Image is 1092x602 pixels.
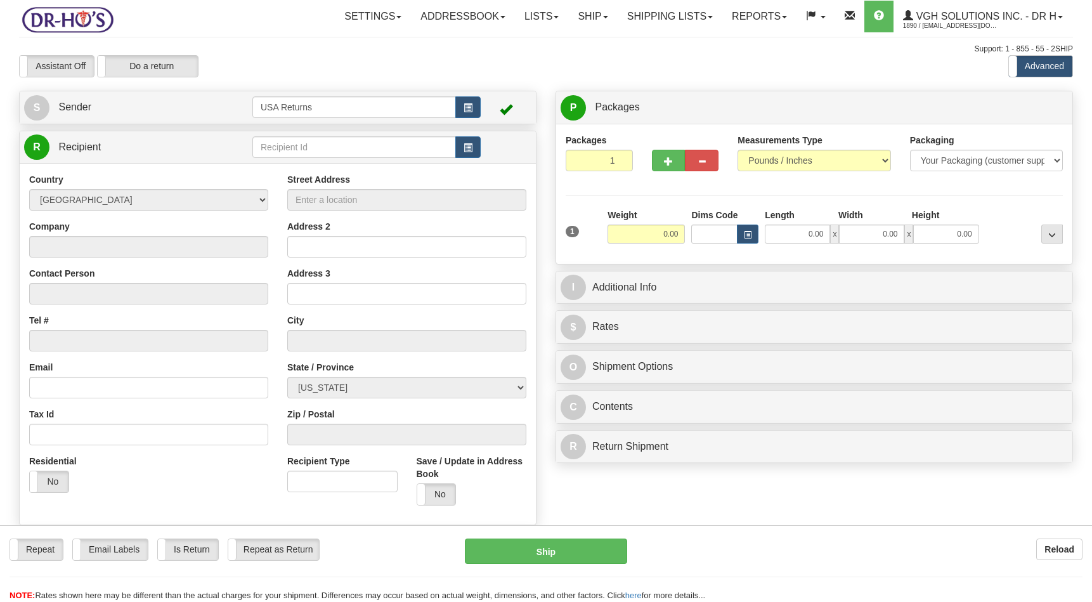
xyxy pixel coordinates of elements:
[561,434,586,459] span: R
[515,1,568,32] a: Lists
[561,95,586,121] span: P
[98,56,198,77] label: Do a return
[58,101,91,112] span: Sender
[417,484,456,505] label: No
[912,209,940,221] label: Height
[158,539,218,560] label: Is Return
[29,220,70,233] label: Company
[561,275,1068,301] a: IAdditional Info
[287,361,354,374] label: State / Province
[618,1,722,32] a: Shipping lists
[24,95,49,121] span: S
[24,134,227,160] a: R Recipient
[566,226,579,237] span: 1
[561,95,1068,121] a: P Packages
[29,267,94,280] label: Contact Person
[830,225,839,244] span: x
[894,1,1072,32] a: VGH Solutions Inc. - Dr H 1890 / [EMAIL_ADDRESS][DOMAIN_NAME]
[1063,236,1091,365] iframe: chat widget
[561,354,1068,380] a: OShipment Options
[738,134,822,147] label: Measurements Type
[1009,56,1072,77] label: Advanced
[561,355,586,380] span: O
[561,434,1068,460] a: RReturn Shipment
[287,189,526,211] input: Enter a location
[24,95,252,121] a: S Sender
[58,141,101,152] span: Recipient
[1041,225,1063,244] div: ...
[566,134,607,147] label: Packages
[30,471,68,492] label: No
[904,225,913,244] span: x
[903,20,998,32] span: 1890 / [EMAIL_ADDRESS][DOMAIN_NAME]
[838,209,863,221] label: Width
[252,96,456,118] input: Sender Id
[561,394,1068,420] a: CContents
[1036,539,1082,560] button: Reload
[287,173,350,186] label: Street Address
[417,455,527,480] label: Save / Update in Address Book
[29,173,63,186] label: Country
[29,408,54,421] label: Tax Id
[29,455,77,468] label: Residential
[29,361,53,374] label: Email
[335,1,411,32] a: Settings
[19,3,116,36] img: logo1890.jpg
[411,1,515,32] a: Addressbook
[465,539,628,564] button: Ship
[287,408,335,421] label: Zip / Postal
[287,455,350,468] label: Recipient Type
[19,44,1073,55] div: Support: 1 - 855 - 55 - 2SHIP
[561,395,586,420] span: C
[287,267,330,280] label: Address 3
[595,101,639,112] span: Packages
[252,136,456,158] input: Recipient Id
[910,134,954,147] label: Packaging
[913,11,1056,22] span: VGH Solutions Inc. - Dr H
[1044,544,1074,554] b: Reload
[287,220,330,233] label: Address 2
[561,315,586,340] span: $
[722,1,796,32] a: Reports
[73,539,148,560] label: Email Labels
[228,539,319,560] label: Repeat as Return
[765,209,795,221] label: Length
[691,209,738,221] label: Dims Code
[608,209,637,221] label: Weight
[20,56,94,77] label: Assistant Off
[561,314,1068,340] a: $Rates
[625,591,642,600] a: here
[561,275,586,300] span: I
[287,314,304,327] label: City
[568,1,617,32] a: Ship
[29,314,49,327] label: Tel #
[24,134,49,160] span: R
[10,591,35,600] span: NOTE:
[10,539,63,560] label: Repeat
